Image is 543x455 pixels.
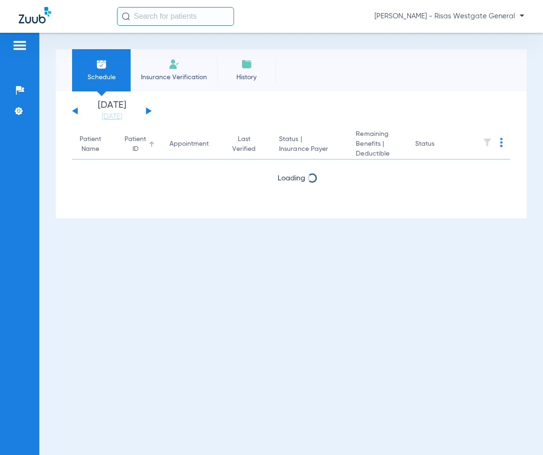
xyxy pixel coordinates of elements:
img: Search Icon [122,12,130,21]
div: Appointment [169,139,209,149]
span: Deductible [356,149,400,159]
img: filter.svg [483,138,492,147]
div: Patient ID [125,134,154,154]
div: Last Verified [232,134,264,154]
div: Appointment [169,139,217,149]
li: [DATE] [84,101,140,121]
img: hamburger-icon [12,40,27,51]
img: History [241,59,252,70]
span: [PERSON_NAME] - Risas Westgate General [374,12,524,21]
div: Patient Name [80,134,110,154]
img: group-dot-blue.svg [500,138,503,147]
img: Manual Insurance Verification [169,59,180,70]
a: [DATE] [84,112,140,121]
span: Schedule [79,73,124,82]
img: Schedule [96,59,107,70]
span: Loading [278,175,305,182]
th: Remaining Benefits | [348,129,408,160]
input: Search for patients [117,7,234,26]
th: Status | [271,129,348,160]
span: Insurance Verification [138,73,210,82]
span: Insurance Payer [279,144,341,154]
span: History [224,73,269,82]
th: Status [408,129,471,160]
div: Last Verified [232,134,256,154]
img: Zuub Logo [19,7,51,23]
div: Patient ID [125,134,146,154]
div: Patient Name [80,134,101,154]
